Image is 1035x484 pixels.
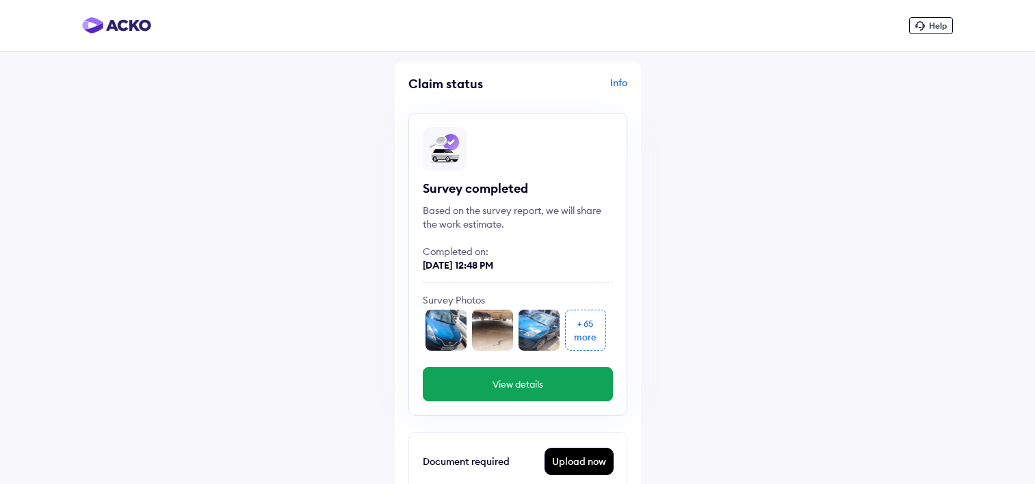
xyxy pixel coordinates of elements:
[423,367,613,401] button: View details
[423,258,613,272] div: [DATE] 12:48 PM
[423,293,613,307] div: Survey Photos
[574,330,597,344] div: more
[577,317,593,330] div: + 65
[545,448,613,474] div: Upload now
[423,204,613,231] div: Based on the survey report, we will share the work estimate.
[425,310,467,351] img: front
[472,310,513,351] img: undercarriage_front
[929,21,947,31] span: Help
[521,76,627,102] div: Info
[423,180,613,197] div: Survey completed
[423,245,613,258] div: Completed on:
[408,76,514,92] div: Claim status
[423,453,545,470] div: Document required
[519,310,560,351] img: front_l_corner
[82,17,151,33] img: horizontal-gradient.png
